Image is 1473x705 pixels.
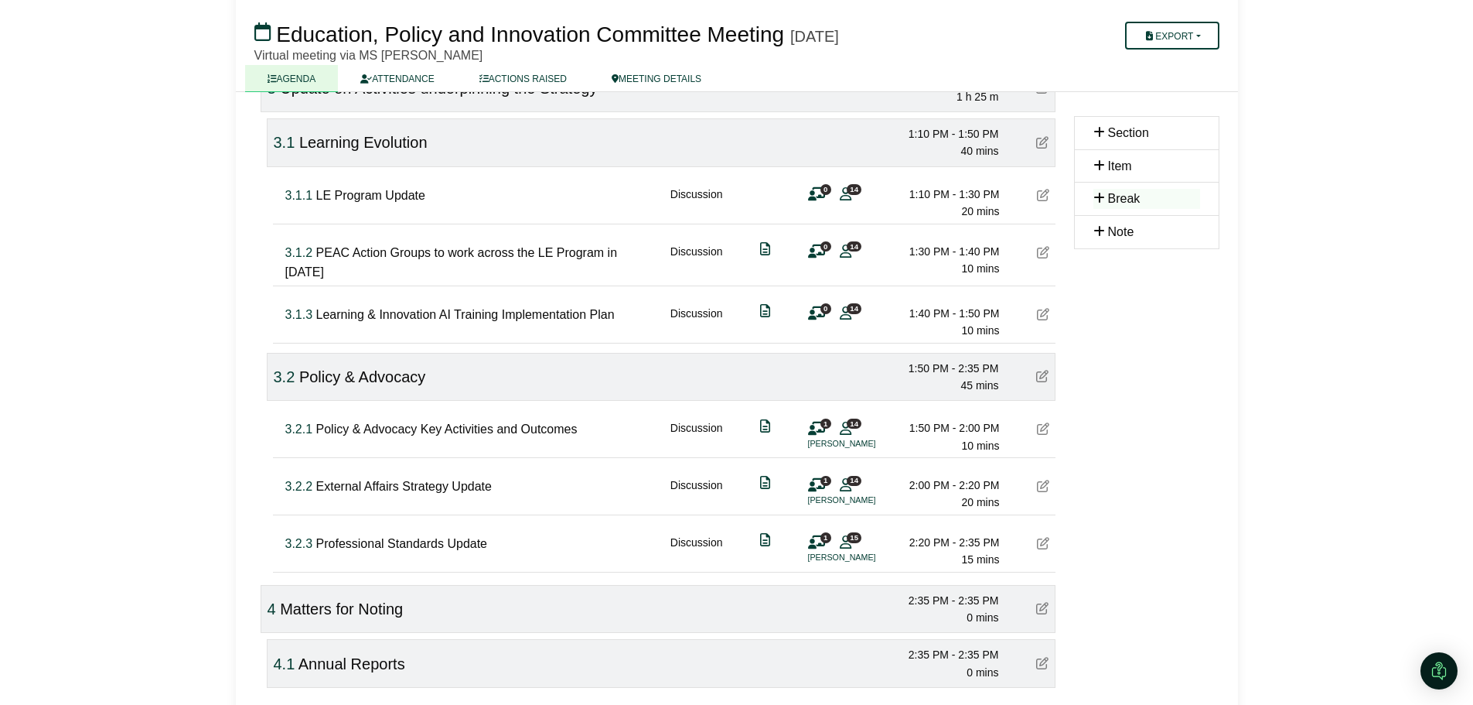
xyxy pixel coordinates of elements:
[1420,652,1458,690] div: Open Intercom Messenger
[280,601,403,618] span: Matters for Noting
[820,303,831,313] span: 0
[847,184,861,194] span: 14
[285,423,313,436] span: Click to fine tune number
[820,241,831,252] span: 0
[956,91,998,103] span: 1 h 25 m
[847,476,861,486] span: 14
[847,241,861,252] span: 14
[960,379,998,392] span: 45 mins
[847,419,861,429] span: 14
[891,125,999,142] div: 1:10 PM - 1:50 PM
[670,186,723,221] div: Discussion
[892,305,1000,322] div: 1:40 PM - 1:50 PM
[274,134,295,151] span: Click to fine tune number
[254,49,483,62] span: Virtual meeting via MS [PERSON_NAME]
[316,308,615,321] span: Learning & Innovation AI Training Implementation Plan
[299,368,425,385] span: Policy & Advocacy
[285,537,313,550] span: Click to fine tune number
[808,437,924,450] li: [PERSON_NAME]
[891,592,999,609] div: 2:35 PM - 2:35 PM
[820,532,831,542] span: 1
[280,80,597,97] span: Update on Activities underpinning the Strategy
[1125,22,1219,50] button: Export
[670,534,723,569] div: Discussion
[961,205,999,217] span: 20 mins
[961,324,999,337] span: 10 mins
[1108,192,1141,205] span: Break
[820,184,831,194] span: 0
[670,419,723,454] div: Discussion
[1108,225,1134,238] span: Note
[285,308,313,321] span: Click to fine tune number
[274,368,295,385] span: Click to fine tune number
[967,666,998,679] span: 0 mins
[820,419,831,429] span: 1
[285,246,313,259] span: Click to fine tune number
[891,646,999,663] div: 2:35 PM - 2:35 PM
[1108,126,1149,139] span: Section
[316,537,487,550] span: Professional Standards Update
[967,611,998,624] span: 0 mins
[457,65,589,92] a: ACTIONS RAISED
[960,145,998,157] span: 40 mins
[268,601,276,618] span: Click to fine tune number
[892,186,1000,203] div: 1:10 PM - 1:30 PM
[589,65,724,92] a: MEETING DETAILS
[961,440,999,452] span: 10 mins
[892,419,1000,436] div: 1:50 PM - 2:00 PM
[891,360,999,377] div: 1:50 PM - 2:35 PM
[268,80,276,97] span: Click to fine tune number
[892,243,1000,260] div: 1:30 PM - 1:40 PM
[808,494,924,507] li: [PERSON_NAME]
[338,65,456,92] a: ATTENDANCE
[1108,159,1132,173] span: Item
[285,246,618,279] span: PEAC Action Groups to work across the LE Program in [DATE]
[316,480,492,493] span: External Affairs Strategy Update
[847,303,861,313] span: 14
[285,480,313,493] span: Click to fine tune number
[670,305,723,340] div: Discussion
[298,655,405,672] span: Annual Reports
[961,553,999,566] span: 15 mins
[316,423,578,436] span: Policy & Advocacy Key Activities and Outcomes
[670,477,723,512] div: Discussion
[892,534,1000,551] div: 2:20 PM - 2:35 PM
[670,243,723,282] div: Discussion
[299,134,428,151] span: Learning Evolution
[790,27,839,46] div: [DATE]
[285,189,313,202] span: Click to fine tune number
[847,532,861,542] span: 15
[808,551,924,564] li: [PERSON_NAME]
[892,477,1000,494] div: 2:00 PM - 2:20 PM
[820,476,831,486] span: 1
[961,496,999,508] span: 20 mins
[274,655,295,672] span: Click to fine tune number
[316,189,425,202] span: LE Program Update
[276,22,784,46] span: Education, Policy and Innovation Committee Meeting
[961,262,999,275] span: 10 mins
[245,65,339,92] a: AGENDA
